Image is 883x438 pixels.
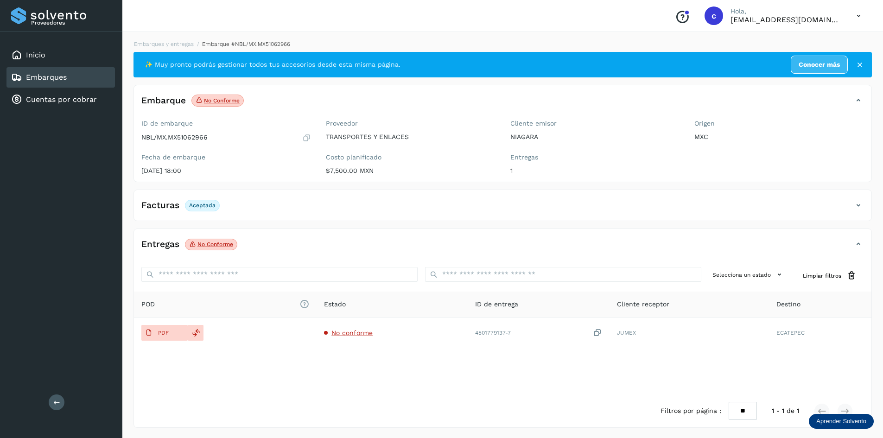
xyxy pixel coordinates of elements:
[326,167,495,175] p: $7,500.00 MXN
[510,153,680,161] label: Entregas
[475,328,602,338] div: 4501779137-7
[26,73,67,82] a: Embarques
[694,120,864,127] label: Origen
[141,120,311,127] label: ID de embarque
[141,325,188,341] button: PDF
[694,133,864,141] p: MXC
[134,93,871,116] div: EmbarqueNo conforme
[324,299,346,309] span: Estado
[26,95,97,104] a: Cuentas por cobrar
[610,317,769,348] td: JUMEX
[617,299,669,309] span: Cliente receptor
[6,89,115,110] div: Cuentas por cobrar
[197,241,233,248] p: No conforme
[803,272,841,280] span: Limpiar filtros
[141,95,186,106] h4: Embarque
[510,120,680,127] label: Cliente emisor
[134,197,871,221] div: FacturasAceptada
[145,60,400,70] span: ✨ Muy pronto podrás gestionar todos tus accesorios desde esta misma página.
[141,239,179,250] h4: Entregas
[326,153,495,161] label: Costo planificado
[816,418,866,425] p: Aprender Solvento
[731,7,842,15] p: Hola,
[141,299,309,309] span: POD
[6,67,115,88] div: Embarques
[510,133,680,141] p: NIAGARA
[809,414,874,429] div: Aprender Solvento
[331,329,373,336] span: No conforme
[769,317,871,348] td: ECATEPEC
[791,56,848,74] a: Conocer más
[141,133,208,141] p: NBL/MX.MX51062966
[158,330,169,336] p: PDF
[204,97,240,104] p: No conforme
[731,15,842,24] p: cuentas3@enlacesmet.com.mx
[141,200,179,211] h4: Facturas
[31,19,111,26] p: Proveedores
[141,153,311,161] label: Fecha de embarque
[709,267,788,282] button: Selecciona un estado
[133,40,872,48] nav: breadcrumb
[776,299,800,309] span: Destino
[661,406,721,416] span: Filtros por página :
[6,45,115,65] div: Inicio
[134,41,194,47] a: Embarques y entregas
[202,41,290,47] span: Embarque #NBL/MX.MX51062966
[510,167,680,175] p: 1
[141,167,311,175] p: [DATE] 18:00
[326,133,495,141] p: TRANSPORTES Y ENLACES
[772,406,799,416] span: 1 - 1 de 1
[475,299,518,309] span: ID de entrega
[26,51,45,59] a: Inicio
[188,325,203,341] div: Reemplazar POD
[189,202,216,209] p: Aceptada
[134,236,871,260] div: EntregasNo conforme
[795,267,864,284] button: Limpiar filtros
[326,120,495,127] label: Proveedor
